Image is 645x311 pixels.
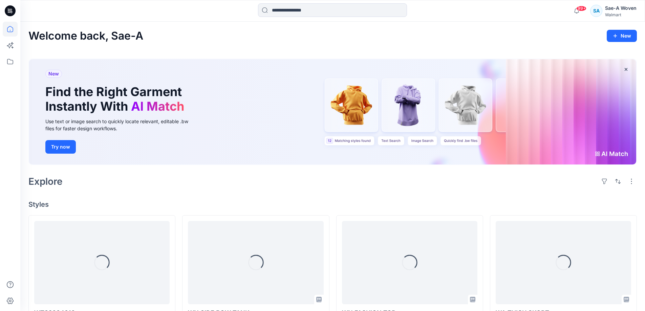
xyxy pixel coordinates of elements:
[45,118,198,132] div: Use text or image search to quickly locate relevant, editable .bw files for faster design workflows.
[576,6,586,11] span: 99+
[590,5,602,17] div: SA
[28,30,143,42] h2: Welcome back, Sae-A
[28,176,63,187] h2: Explore
[607,30,637,42] button: New
[28,200,637,208] h4: Styles
[131,99,184,114] span: AI Match
[45,140,76,154] button: Try now
[605,12,637,17] div: Walmart
[48,70,59,78] span: New
[605,4,637,12] div: Sae-A Woven
[45,85,188,114] h1: Find the Right Garment Instantly With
